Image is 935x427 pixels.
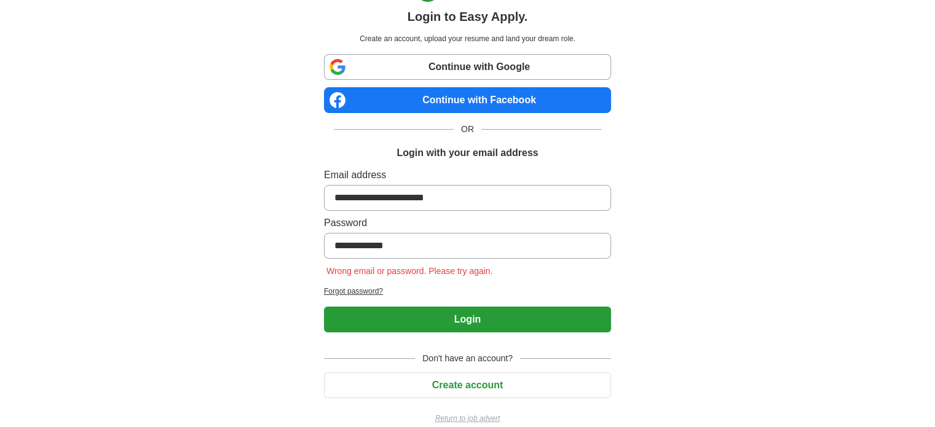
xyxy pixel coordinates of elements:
[324,54,611,80] a: Continue with Google
[324,266,495,276] span: Wrong email or password. Please try again.
[415,352,520,365] span: Don't have an account?
[324,413,611,424] a: Return to job advert
[324,87,611,113] a: Continue with Facebook
[326,33,609,44] p: Create an account, upload your resume and land your dream role.
[324,286,611,297] a: Forgot password?
[396,146,538,160] h1: Login with your email address
[408,7,528,26] h1: Login to Easy Apply.
[454,123,481,136] span: OR
[324,216,611,230] label: Password
[324,380,611,390] a: Create account
[324,372,611,398] button: Create account
[324,307,611,332] button: Login
[324,168,611,182] label: Email address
